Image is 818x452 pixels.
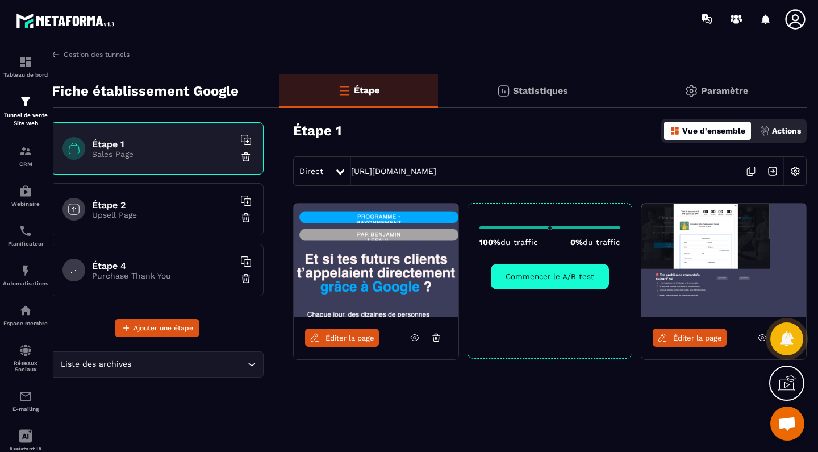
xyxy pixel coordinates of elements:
p: Statistiques [513,85,568,96]
img: automations [19,184,32,198]
img: setting-w.858f3a88.svg [784,160,806,182]
img: automations [19,304,32,317]
p: Automatisations [3,280,48,287]
img: formation [19,95,32,109]
img: actions.d6e523a2.png [759,126,770,136]
a: automationsautomationsEspace membre [3,295,48,335]
p: E-mailing [3,406,48,412]
h6: Étape 2 [92,200,234,210]
img: email [19,389,32,403]
img: trash [240,212,252,223]
button: Ajouter une étape [115,319,199,337]
img: dashboard-orange.40269519.svg [670,126,680,136]
a: social-networksocial-networkRéseaux Sociaux [3,335,48,381]
span: du traffic [500,238,538,247]
p: Fiche établissement Google [52,80,239,102]
img: trash [240,151,252,163]
a: formationformationTunnel de vente Site web [3,86,48,136]
p: Tableau de bord [3,72,48,78]
a: automationsautomationsWebinaire [3,176,48,215]
p: CRM [3,161,48,167]
p: Paramètre [701,85,748,96]
span: du traffic [583,238,620,247]
p: Actions [772,126,801,135]
a: Éditer la page [653,329,727,347]
img: scheduler [19,224,32,238]
img: image [641,204,806,317]
p: Assistant IA [3,446,48,452]
img: social-network [19,343,32,357]
img: setting-gr.5f69749f.svg [685,84,698,98]
span: Liste des archives [58,358,133,371]
img: arrow [51,49,61,60]
img: logo [16,10,118,31]
img: trash [240,273,252,284]
div: Ouvrir le chat [770,407,804,441]
h3: Étape 1 [293,123,341,139]
img: stats.20deebd0.svg [496,84,510,98]
img: formation [19,144,32,158]
p: 100% [479,238,538,247]
span: Direct [299,167,323,176]
p: 0% [570,238,620,247]
a: [URL][DOMAIN_NAME] [351,167,436,176]
p: Réseaux Sociaux [3,360,48,372]
p: Sales Page [92,150,234,159]
h6: Étape 4 [92,260,234,271]
p: Upsell Page [92,210,234,219]
div: Search for option [51,351,264,378]
p: Étape [354,85,379,96]
a: emailemailE-mailing [3,381,48,421]
a: Gestion des tunnels [51,49,130,60]
img: arrow-next.bcc2205e.svg [762,160,783,182]
a: schedulerschedulerPlanificateur [3,215,48,255]
img: automations [19,264,32,277]
p: Webinaire [3,201,48,207]
input: Search for option [133,358,245,371]
p: Planificateur [3,240,48,247]
h6: Étape 1 [92,139,234,150]
span: Éditer la page [325,334,374,342]
span: Éditer la page [673,334,722,342]
button: Commencer le A/B test [491,264,609,289]
a: Éditer la page [305,329,379,347]
a: formationformationCRM [3,136,48,176]
img: image [294,204,458,317]
img: bars-o.4a397970.svg [337,84,351,97]
img: formation [19,55,32,69]
a: formationformationTableau de bord [3,47,48,86]
p: Purchase Thank You [92,271,234,280]
p: Espace membre [3,320,48,326]
p: Tunnel de vente Site web [3,111,48,127]
a: automationsautomationsAutomatisations [3,255,48,295]
p: Vue d'ensemble [682,126,745,135]
span: Ajouter une étape [133,322,193,334]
